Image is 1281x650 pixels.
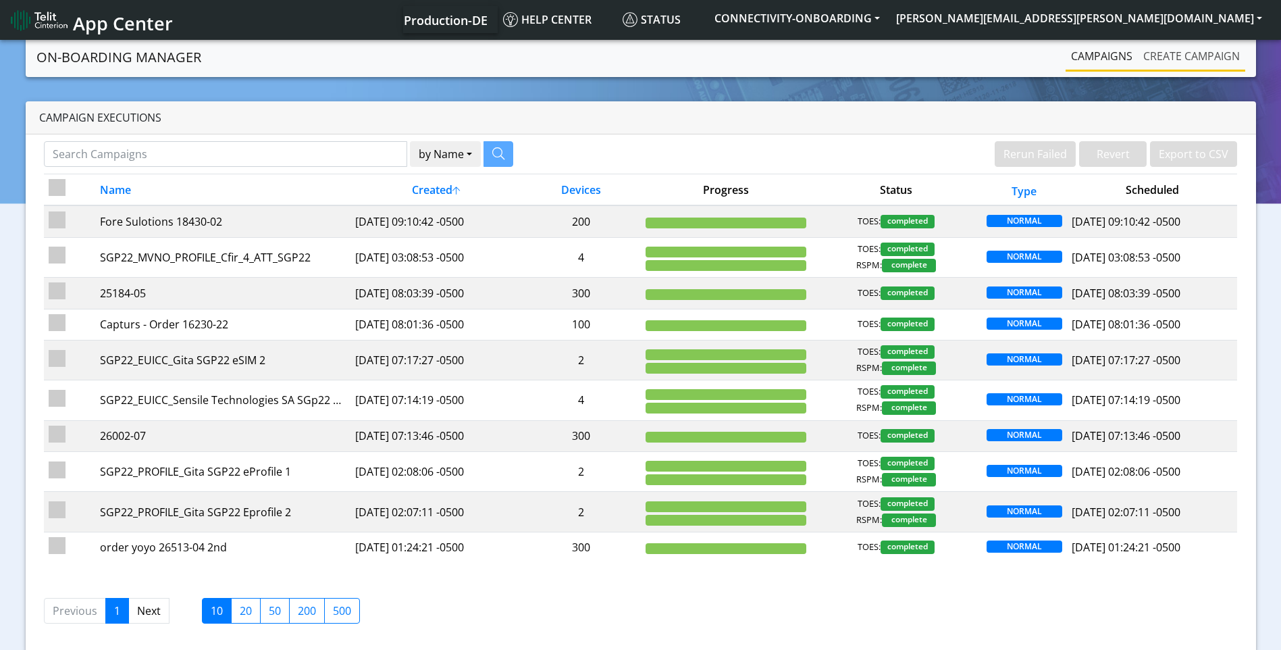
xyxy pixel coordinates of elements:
label: 10 [202,598,232,624]
div: SGP22_EUICC_Sensile Technologies SA SGp22 starter SIM [100,392,346,408]
span: [DATE] 02:08:06 -0500 [1072,464,1180,479]
div: 25184-05 [100,285,346,301]
td: 200 [521,205,641,237]
a: Status [617,6,706,33]
td: [DATE] 07:14:19 -0500 [350,380,521,420]
button: Revert [1079,141,1147,167]
span: NORMAL [987,505,1062,518]
span: [DATE] 07:14:19 -0500 [1072,393,1180,407]
span: completed [881,345,935,359]
th: Type [982,174,1067,206]
span: RSPM: [856,473,882,486]
a: On-Boarding Manager [36,44,201,71]
span: [DATE] 08:01:36 -0500 [1072,317,1180,332]
span: RSPM: [856,514,882,527]
span: TOES: [858,541,881,554]
a: Help center [498,6,617,33]
span: [DATE] 09:10:42 -0500 [1072,214,1180,229]
a: Create campaign [1138,43,1245,70]
div: SGP22_MVNO_PROFILE_Cfir_4_ATT_SGP22 [100,249,346,266]
div: 26002-07 [100,428,346,444]
span: completed [881,318,935,331]
img: knowledge.svg [503,12,518,27]
span: Production-DE [404,12,488,28]
td: [DATE] 08:01:36 -0500 [350,309,521,340]
th: Created [350,174,521,206]
span: [DATE] 08:03:39 -0500 [1072,286,1180,301]
span: TOES: [858,318,881,331]
td: 4 [521,237,641,277]
span: TOES: [858,497,881,511]
div: Campaign Executions [26,101,1256,134]
span: completed [881,541,935,554]
div: Fore Sulotions 18430-02 [100,214,346,230]
td: [DATE] 07:17:27 -0500 [350,340,521,380]
span: NORMAL [987,251,1062,263]
span: TOES: [858,345,881,359]
span: TOES: [858,286,881,300]
div: SGP22_EUICC_Gita SGP22 eSIM 2 [100,352,346,368]
span: NORMAL [987,318,1062,330]
a: Your current platform instance [403,6,487,33]
span: NORMAL [987,429,1062,441]
span: completed [881,429,935,443]
span: complete [882,361,936,375]
a: Next [128,598,169,624]
td: 300 [521,278,641,309]
span: [DATE] 02:07:11 -0500 [1072,505,1180,520]
span: NORMAL [987,465,1062,477]
span: [DATE] 01:24:21 -0500 [1072,540,1180,555]
td: [DATE] 02:08:06 -0500 [350,452,521,492]
span: completed [881,385,935,399]
label: 200 [289,598,325,624]
button: Export to CSV [1150,141,1237,167]
span: RSPM: [856,361,882,375]
span: NORMAL [987,393,1062,405]
img: logo-telit-cinterion-gw-new.png [11,9,68,31]
span: completed [881,243,935,256]
span: [DATE] 07:17:27 -0500 [1072,353,1180,368]
td: [DATE] 01:24:21 -0500 [350,532,521,563]
span: complete [882,401,936,415]
span: completed [881,497,935,511]
a: App Center [11,5,171,34]
td: 300 [521,532,641,563]
span: App Center [73,11,173,36]
td: 2 [521,452,641,492]
td: [DATE] 08:03:39 -0500 [350,278,521,309]
td: [DATE] 07:13:46 -0500 [350,420,521,451]
span: TOES: [858,385,881,399]
span: complete [882,259,936,272]
div: SGP22_PROFILE_Gita SGP22 Eprofile 2 [100,504,346,520]
span: complete [882,514,936,527]
th: Progress [640,174,811,206]
td: 2 [521,492,641,532]
button: [PERSON_NAME][EMAIL_ADDRESS][PERSON_NAME][DOMAIN_NAME] [888,6,1270,30]
th: Status [811,174,982,206]
span: TOES: [858,243,881,256]
div: SGP22_PROFILE_Gita SGP22 eProfile 1 [100,464,346,480]
span: NORMAL [987,215,1062,227]
button: Rerun Failed [995,141,1076,167]
th: Name [95,174,350,206]
span: completed [881,286,935,300]
td: [DATE] 03:08:53 -0500 [350,237,521,277]
td: 300 [521,420,641,451]
label: 500 [324,598,360,624]
span: TOES: [858,429,881,443]
input: Search Campaigns [44,141,407,167]
span: completed [881,457,935,470]
span: TOES: [858,457,881,470]
label: 50 [260,598,290,624]
span: NORMAL [987,353,1062,366]
button: by Name [410,141,481,167]
span: [DATE] 03:08:53 -0500 [1072,250,1180,265]
span: [DATE] 07:13:46 -0500 [1072,428,1180,443]
th: Devices [521,174,641,206]
span: TOES: [858,215,881,228]
span: completed [881,215,935,228]
div: order yoyo 26513-04 2nd [100,539,346,555]
td: [DATE] 09:10:42 -0500 [350,205,521,237]
span: NORMAL [987,286,1062,299]
td: 4 [521,380,641,420]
